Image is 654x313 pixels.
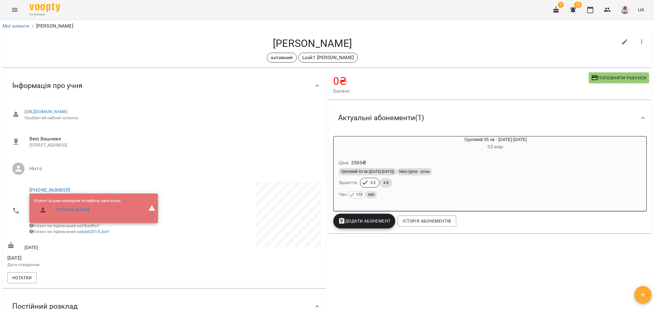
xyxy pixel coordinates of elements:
span: Клієнт не підписаний на ! [29,229,109,234]
p: Дата створення [7,262,163,268]
nav: breadcrumb [2,22,652,30]
span: 39 [574,2,582,8]
div: [DATE] [6,240,164,252]
span: 4.8 [380,180,392,185]
h6: Заняття [338,178,358,187]
div: активний [267,53,296,63]
h6: Час [338,190,377,199]
span: Міні група - осінь [397,169,432,174]
span: Додати Абонемент [338,217,391,225]
a: [PERSON_NAME] [56,207,89,213]
span: Нотатки [12,274,32,281]
p: [PERSON_NAME] [36,22,73,30]
span: 175 [354,191,365,198]
a: best2014_bot [82,229,109,234]
img: Voopty Logo [29,3,60,12]
span: Інформація про учня [12,81,82,90]
a: [PHONE_NUMBER] [29,187,70,193]
a: Мої клієнти [2,23,29,29]
span: Баланс [333,87,589,95]
span: Актуальні абонементи ( 1 ) [338,113,424,123]
button: Груповий 55 хв - [DATE]-[DATE]03 вер- Ціна2500₴Груповий 55 хв ([DATE]-[DATE])Міні група - осіньЗа... [334,136,629,206]
span: 1 [558,2,564,8]
p: Look1 [PERSON_NAME] [302,54,354,61]
span: Клієнт не підписаний на ViberBot! [29,223,100,228]
span: Особистий кабінет клієнта [25,115,316,121]
a: [URL][DOMAIN_NAME] [25,109,68,114]
li: / [32,22,34,30]
span: 3.2 [367,180,379,185]
img: a9a10fb365cae81af74a091d218884a8.jpeg [621,6,629,14]
ul: Клієнт із цим номером телефону вже існує: [34,198,121,218]
span: 03 вер - [488,144,504,150]
span: [DATE] [7,254,163,262]
div: Інформація про учня [2,70,326,101]
button: Поповнити рахунок [589,72,649,83]
div: Актуальні абонементи(1) [328,102,652,134]
a: Ніхто [29,166,42,171]
h4: [PERSON_NAME] [7,37,618,50]
button: Нотатки [7,272,37,283]
button: Menu [7,2,22,17]
span: UA [638,6,644,13]
div: Look1 [PERSON_NAME] [298,53,358,63]
p: активний [271,54,293,61]
button: Додати Абонемент [333,214,396,228]
button: UA [635,4,647,15]
p: 2500 ₴ [351,159,366,166]
span: Поповнити рахунок [591,74,647,82]
span: Груповий 55 хв ([DATE]-[DATE]) [338,169,397,174]
span: Постійний розклад [12,302,78,311]
span: Історія абонементів [403,217,451,225]
h6: Ціна [338,158,349,167]
span: For Business [29,13,60,17]
div: Груповий 55 хв - 2025-2026 [334,136,363,151]
div: Груповий 55 хв - [DATE]-[DATE] [363,136,629,151]
span: Best Вишневе [29,135,316,143]
p: [STREET_ADDRESS] [29,142,316,148]
span: 440 [365,191,377,198]
button: Історія абонементів [398,216,456,227]
h4: 0 ₴ [333,75,589,87]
